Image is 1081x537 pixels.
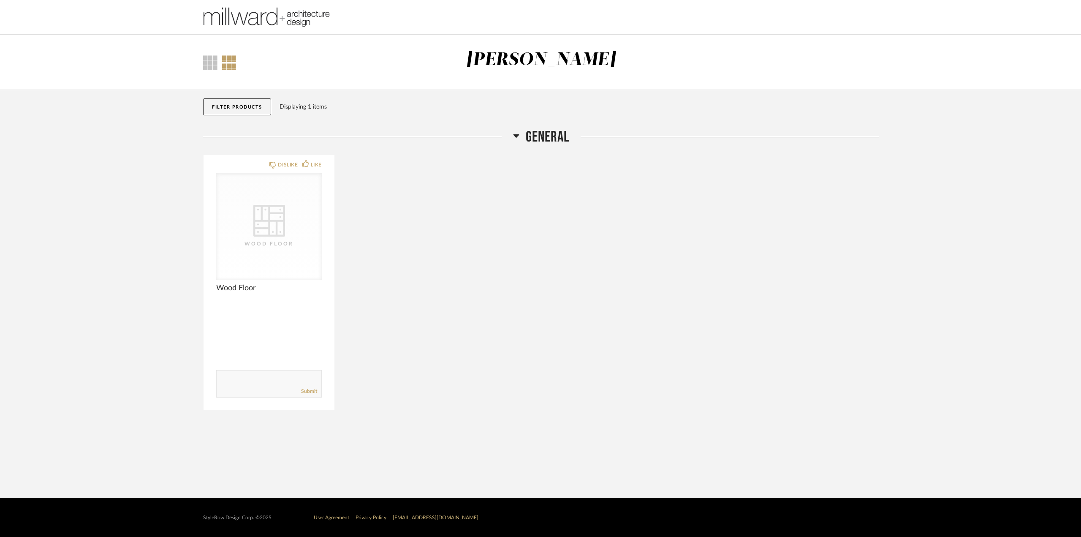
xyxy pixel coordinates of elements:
[203,515,272,521] div: StyleRow Design Corp. ©2025
[526,128,569,146] span: General
[203,0,330,34] img: 1c8471d9-0066-44f3-9f8a-5d48d5a8bb4f.png
[203,98,271,115] button: Filter Products
[393,515,478,520] a: [EMAIL_ADDRESS][DOMAIN_NAME]
[314,515,349,520] a: User Agreement
[311,161,322,169] div: LIKE
[278,161,298,169] div: DISLIKE
[216,283,322,293] span: Wood Floor
[356,515,386,520] a: Privacy Policy
[301,388,317,395] a: Submit
[227,240,311,248] div: Wood Floor
[280,102,875,112] div: Displaying 1 items
[466,51,616,69] div: [PERSON_NAME]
